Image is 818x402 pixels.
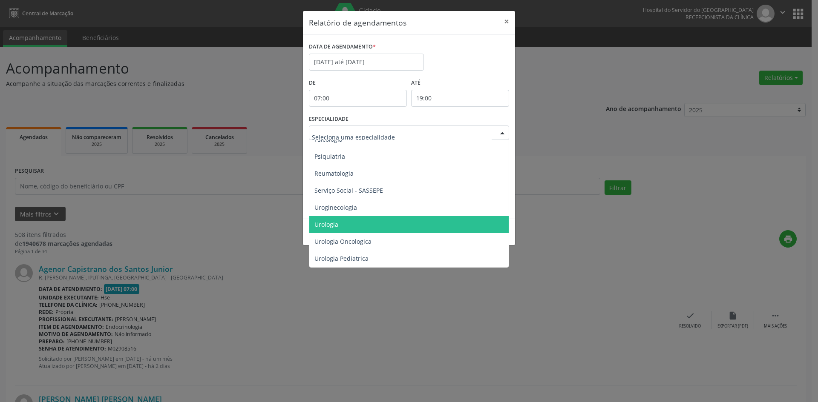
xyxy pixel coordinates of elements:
span: Urologia Pediatrica [314,254,369,262]
label: ESPECIALIDADE [309,113,349,126]
input: Selecione o horário inicial [309,90,407,107]
span: Reumatologia [314,169,354,177]
span: Urologia [314,220,338,228]
span: Uroginecologia [314,203,357,211]
span: Serviço Social - SASSEPE [314,186,383,194]
input: Selecione o horário final [411,90,509,107]
label: ATÉ [411,77,509,90]
span: Psiquiatria [314,152,345,160]
span: Urologia Oncologica [314,237,372,245]
h5: Relatório de agendamentos [309,17,406,28]
label: De [309,77,407,90]
label: DATA DE AGENDAMENTO [309,40,376,54]
button: Close [498,11,515,32]
input: Seleciona uma especialidade [312,128,492,145]
input: Selecione uma data ou intervalo [309,54,424,71]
